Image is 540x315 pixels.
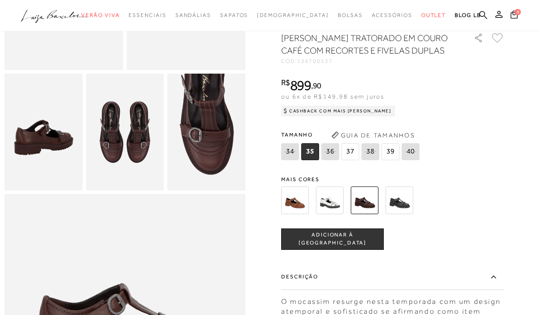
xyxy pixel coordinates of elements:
[175,12,211,18] span: Sandálias
[81,7,120,24] a: noSubCategoriesText
[281,187,309,214] img: MOCASSIM CLÁSSICO EM COURO CARAMELO E SOLA TRATORADA
[257,7,329,24] a: noSubCategoriesText
[341,143,359,160] span: 37
[351,187,378,214] img: MOCASSIM TRATORADO EM COURO CAFÉ COM RECORTES E FIVELAS DUPLAS
[175,7,211,24] a: noSubCategoriesText
[281,58,460,64] div: CÓD:
[281,143,299,160] span: 34
[421,7,446,24] a: noSubCategoriesText
[508,10,520,22] button: 0
[297,58,333,64] span: 126700537
[301,143,319,160] span: 35
[372,7,412,24] a: noSubCategoriesText
[281,93,384,100] span: ou 6x de R$149,98 sem juros
[281,106,395,116] div: Cashback com Mais [PERSON_NAME]
[129,12,166,18] span: Essenciais
[361,143,379,160] span: 38
[220,12,248,18] span: Sapatos
[382,143,399,160] span: 39
[402,143,420,160] span: 40
[281,128,422,141] span: Tamanho
[86,74,164,191] img: image
[281,264,504,290] label: Descrição
[338,7,363,24] a: noSubCategoriesText
[316,187,344,214] img: MOCASSIM CLÁSSICO SOLA TRATORADA SPECCHIO PRATA
[281,228,384,250] button: ADICIONAR À [GEOGRAPHIC_DATA]
[311,82,321,90] i: ,
[167,74,245,191] img: image
[313,81,321,90] span: 90
[338,12,363,18] span: Bolsas
[257,12,329,18] span: [DEMOGRAPHIC_DATA]
[455,7,481,24] a: BLOG LB
[129,7,166,24] a: noSubCategoriesText
[281,177,504,182] span: Mais cores
[321,143,339,160] span: 36
[282,232,383,247] span: ADICIONAR À [GEOGRAPHIC_DATA]
[81,12,120,18] span: Verão Viva
[281,79,290,87] i: R$
[220,7,248,24] a: noSubCategoriesText
[421,12,446,18] span: Outlet
[372,12,412,18] span: Acessórios
[328,128,418,142] button: Guia de Tamanhos
[281,32,449,57] h1: [PERSON_NAME] TRATORADO EM COURO CAFÉ COM RECORTES E FIVELAS DUPLAS
[4,74,83,191] img: image
[386,187,413,214] img: MOCASSIM TRATORADO EM COURO PRETO COM RECORTES E FIVELAS DUPLAS
[290,77,311,93] span: 899
[455,12,481,18] span: BLOG LB
[515,9,521,15] span: 0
